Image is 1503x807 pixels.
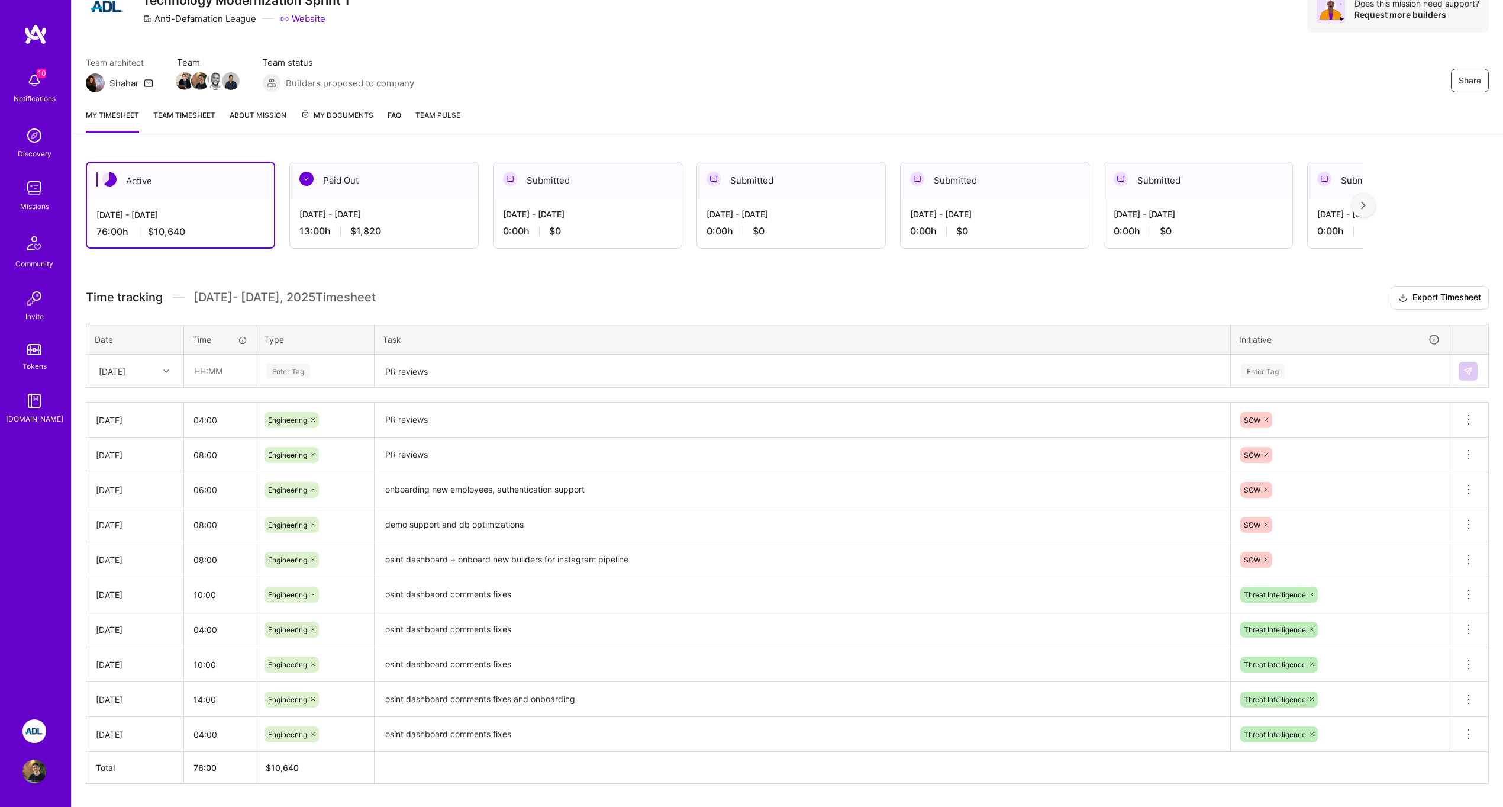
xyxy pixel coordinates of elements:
img: Team Member Avatar [176,72,193,90]
div: [DATE] - [DATE] [910,208,1079,220]
span: $10,640 [148,226,185,238]
input: HH:MM [184,474,256,506]
div: Active [87,163,274,199]
th: 76:00 [184,752,256,784]
a: Team Member Avatar [223,71,238,91]
div: Enter Tag [266,362,310,380]
th: Type [256,324,375,355]
i: icon Mail [144,78,153,88]
th: Task [375,324,1231,355]
textarea: PR reviews [376,439,1229,471]
a: About Mission [230,109,286,133]
img: Paid Out [299,172,314,186]
div: [DATE] [96,449,174,461]
input: HH:MM [184,684,256,715]
div: Paid Out [290,162,478,198]
img: Team Architect [86,73,105,92]
img: tokens [27,344,41,355]
img: Invite [22,287,46,310]
div: Notifications [14,92,56,105]
button: Share [1451,69,1489,92]
div: 0:00 h [910,225,1079,237]
img: discovery [22,124,46,147]
div: Submitted [494,162,682,198]
span: Builders proposed to company [286,77,414,89]
input: HH:MM [184,579,256,610]
span: Engineering [268,625,307,634]
div: [DATE] [96,414,174,426]
div: [DATE] [96,693,174,706]
div: [DATE] - [DATE] [707,208,876,220]
i: icon Chevron [163,368,169,374]
img: logo [24,24,47,45]
div: [DATE] - [DATE] [1317,208,1486,220]
img: Submitted [910,172,924,186]
div: [DATE] - [DATE] [299,208,469,220]
div: [DATE] [96,623,174,636]
span: Engineering [268,555,307,564]
span: Team architect [86,56,153,69]
div: Submitted [1308,162,1496,198]
input: HH:MM [184,509,256,541]
a: FAQ [388,109,401,133]
span: 10 [37,69,46,78]
div: Request more builders [1354,9,1479,20]
textarea: osint dashboard comments fixes and onboarding [376,683,1229,716]
textarea: PR reviews [376,404,1229,436]
a: ADL: Technology Modernization Sprint 1 [20,719,49,743]
span: Team status [262,56,414,69]
a: Team Member Avatar [177,71,192,91]
img: User Avatar [22,760,46,783]
div: Tokens [22,360,47,372]
span: $0 [753,225,765,237]
input: HH:MM [184,614,256,645]
th: Total [86,752,184,784]
span: Engineering [268,590,307,599]
img: Submitted [503,172,517,186]
span: SOW [1244,416,1260,425]
span: My Documents [301,109,373,122]
span: $0 [549,225,561,237]
span: Threat Intelligence [1244,590,1306,599]
span: $ 10,640 [266,763,299,773]
div: [DATE] [96,554,174,566]
textarea: osint dashboard comments fixes [376,718,1229,751]
div: Submitted [901,162,1089,198]
img: ADL: Technology Modernization Sprint 1 [22,719,46,743]
div: Missions [20,200,49,213]
div: [DATE] [96,589,174,601]
span: Threat Intelligence [1244,660,1306,669]
div: Community [15,258,53,270]
textarea: osint dashboard + onboard new builders for instagram pipeline [376,544,1229,576]
img: Team Member Avatar [191,72,209,90]
a: Website [280,12,325,25]
i: icon Download [1398,292,1408,304]
textarea: osint dashboard comments fixes [376,613,1229,646]
img: Builders proposed to company [262,73,281,92]
button: Export Timesheet [1391,286,1489,310]
div: 0:00 h [503,225,672,237]
div: Anti-Defamation League [143,12,256,25]
span: $0 [956,225,968,237]
textarea: demo support and db optimizations [376,509,1229,541]
a: My Documents [301,109,373,133]
img: Submitted [1114,172,1128,186]
div: [DOMAIN_NAME] [6,413,63,425]
textarea: onboarding new employees, authentication support [376,474,1229,506]
a: My timesheet [86,109,139,133]
div: 76:00 h [96,226,265,238]
div: Time [192,333,247,346]
span: SOW [1244,520,1260,529]
div: Submitted [697,162,885,198]
input: HH:MM [185,355,255,387]
div: [DATE] [99,365,125,377]
a: Team Member Avatar [192,71,208,91]
input: HH:MM [184,544,256,575]
img: right [1361,201,1366,210]
div: Initiative [1239,333,1440,346]
img: teamwork [22,176,46,200]
div: [DATE] - [DATE] [96,208,265,221]
div: Invite [25,310,44,323]
div: Shahar [109,77,139,89]
img: Team Member Avatar [222,72,240,90]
